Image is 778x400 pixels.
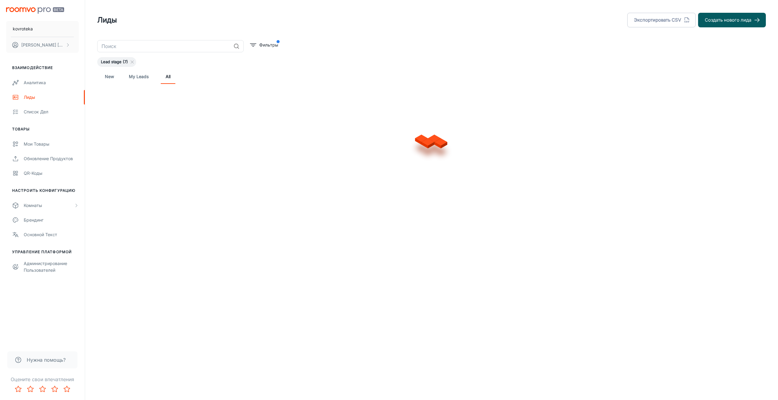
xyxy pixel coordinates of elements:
[24,94,79,101] div: Лиды
[21,42,64,48] p: [PERSON_NAME] [PERSON_NAME]
[97,57,136,67] div: Lead stage (7)
[24,170,79,177] div: QR-коды
[24,79,79,86] div: Аналитика
[698,13,766,27] button: Создать нового лида
[24,217,79,223] div: Брендинг
[102,69,117,84] a: New
[259,42,278,48] p: Фильтры
[627,13,696,27] button: Экспортировать CSV
[24,231,79,238] div: Основной текст
[24,155,79,162] div: Обновление продуктов
[24,109,79,115] div: Список дел
[97,15,117,26] h1: Лиды
[6,7,64,14] img: Roomvo PRO Beta
[24,141,79,147] div: Мои товары
[24,202,74,209] div: Комнаты
[13,26,33,32] p: kovroteka
[161,69,175,84] a: All
[97,40,231,52] input: Поиск
[6,37,79,53] button: [PERSON_NAME] [PERSON_NAME]
[97,59,132,65] span: Lead stage (7)
[6,21,79,37] button: kovroteka
[249,40,280,50] button: filter
[129,69,149,84] a: My Leads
